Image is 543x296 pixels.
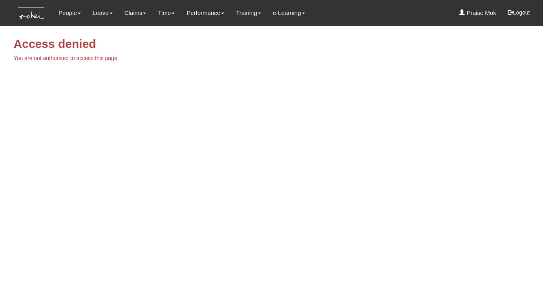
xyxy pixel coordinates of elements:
[14,54,530,62] p: You are not authorised to access this page.
[59,4,81,22] a: People
[186,4,224,22] a: Performance
[14,37,530,50] h2: Access denied
[124,4,146,22] a: Claims
[236,4,261,22] a: Training
[502,3,536,22] button: Logout
[273,4,305,22] a: e-Learning
[158,4,175,22] a: Time
[93,4,113,22] a: Leave
[459,4,496,22] a: Praise Mok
